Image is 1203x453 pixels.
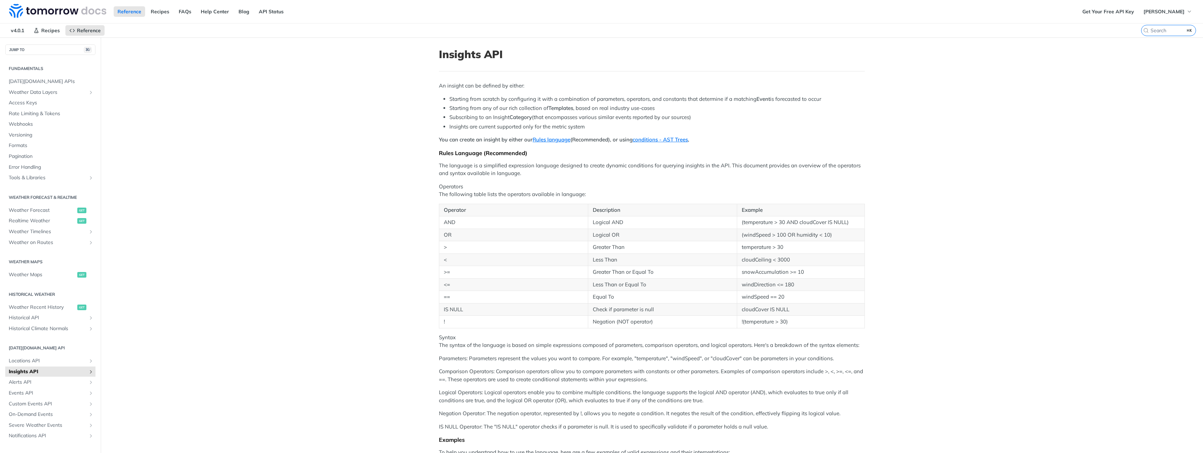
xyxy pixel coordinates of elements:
li: Subscribing to an Insight (that encompasses various similar events reported by our sources) [449,113,865,121]
a: Weather TimelinesShow subpages for Weather Timelines [5,226,95,237]
button: Show subpages for On-Demand Events [88,412,94,417]
a: conditions - AST Trees [633,136,688,143]
span: Access Keys [9,99,94,106]
span: get [77,272,86,278]
td: Less Than [588,253,737,266]
li: Starting from scratch by configuring it with a combination of parameters, operators, and constant... [449,95,865,103]
a: Recipes [147,6,173,17]
span: Custom Events API [9,400,86,407]
a: Reference [65,25,105,36]
td: Greater Than or Equal To [588,266,737,279]
a: Rules language [533,136,570,143]
a: Insights APIShow subpages for Insights API [5,367,95,377]
span: get [77,218,86,224]
li: Starting from any of our rich collection of , based on real industry use-cases [449,104,865,112]
strong: Templates [548,105,573,111]
a: Realtime Weatherget [5,216,95,226]
button: Show subpages for Custom Events API [88,401,94,407]
button: Show subpages for Notifications API [88,433,94,439]
a: Weather on RoutesShow subpages for Weather on Routes [5,237,95,248]
kbd: ⌘K [1185,27,1194,34]
a: Tools & LibrariesShow subpages for Tools & Libraries [5,173,95,183]
h2: Weather Maps [5,259,95,265]
p: Operators The following table lists the operators available in language: [439,183,865,198]
svg: Search [1143,28,1149,33]
strong: Category [510,114,532,120]
td: IS NULL [439,303,588,316]
a: Pagination [5,151,95,162]
span: v4.0.1 [7,25,28,36]
td: Check if parameter is null [588,303,737,316]
li: Insights are current supported only for the metric system [449,123,865,131]
button: Show subpages for Weather Data Layers [88,90,94,95]
p: Logical Operators: Logical operators enable you to combine multiple conditions. the language supp... [439,389,865,404]
span: On-Demand Events [9,411,86,418]
a: Error Handling [5,162,95,173]
a: API Status [255,6,287,17]
button: Show subpages for Tools & Libraries [88,175,94,181]
button: Show subpages for Severe Weather Events [88,423,94,428]
td: cloudCover IS NULL [737,303,864,316]
button: Show subpages for Events API [88,390,94,396]
a: Notifications APIShow subpages for Notifications API [5,431,95,441]
button: Show subpages for Historical API [88,315,94,321]
td: snowAccumulation >= 10 [737,266,864,279]
a: [DATE][DOMAIN_NAME] APIs [5,76,95,87]
p: IS NULL Operator: The "IS NULL" operator checks if a parameter is null. It is used to specificall... [439,423,865,431]
a: Webhooks [5,119,95,130]
td: windSpeed == 20 [737,291,864,304]
span: Webhooks [9,121,94,128]
span: Pagination [9,153,94,160]
a: Reference [114,6,145,17]
th: Operator [439,204,588,216]
a: FAQs [175,6,195,17]
p: Syntax The syntax of the language is based on simple expressions composed of parameters, comparis... [439,334,865,349]
a: Alerts APIShow subpages for Alerts API [5,377,95,388]
a: Recipes [30,25,64,36]
a: Get Your Free API Key [1079,6,1138,17]
span: Rate Limiting & Tokens [9,110,94,117]
p: Negation Operator: The negation operator, represented by !, allows you to negate a condition. It ... [439,410,865,418]
a: Custom Events APIShow subpages for Custom Events API [5,399,95,409]
p: The language is a simplified expression language designed to create dynamic conditions for queryi... [439,162,865,177]
td: Negation (NOT operator) [588,316,737,328]
button: Show subpages for Locations API [88,358,94,364]
span: Weather Timelines [9,228,86,235]
div: Examples [439,436,865,443]
span: Events API [9,390,86,397]
span: ⌘/ [84,47,92,53]
p: Comparison Operators: Comparison operators allow you to compare parameters with constants or othe... [439,368,865,383]
img: Tomorrow.io Weather API Docs [9,4,106,18]
span: get [77,208,86,213]
button: Show subpages for Weather on Routes [88,240,94,245]
a: Help Center [197,6,233,17]
td: windDirection <= 180 [737,278,864,291]
span: Locations API [9,357,86,364]
a: Events APIShow subpages for Events API [5,388,95,398]
td: OR [439,229,588,241]
a: Versioning [5,130,95,140]
strong: You can create an insight by either our (Recommended), or using , [439,136,689,143]
a: Weather Forecastget [5,205,95,216]
span: [DATE][DOMAIN_NAME] APIs [9,78,94,85]
span: Weather Data Layers [9,89,86,96]
button: Show subpages for Alerts API [88,379,94,385]
span: Error Handling [9,164,94,171]
td: ! [439,316,588,328]
p: An insight can be defined by either: [439,82,865,90]
td: cloudCeiling < 3000 [737,253,864,266]
span: Reference [77,27,101,34]
p: Parameters: Parameters represent the values you want to compare. For example, "temperature", "win... [439,355,865,363]
span: Historical Climate Normals [9,325,86,332]
button: Show subpages for Weather Timelines [88,229,94,235]
span: Weather Maps [9,271,76,278]
span: Alerts API [9,379,86,386]
td: AND [439,216,588,229]
button: Show subpages for Historical Climate Normals [88,326,94,332]
a: On-Demand EventsShow subpages for On-Demand Events [5,409,95,420]
span: Historical API [9,314,86,321]
a: Historical Climate NormalsShow subpages for Historical Climate Normals [5,323,95,334]
td: Logical OR [588,229,737,241]
td: < [439,253,588,266]
a: Blog [235,6,253,17]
